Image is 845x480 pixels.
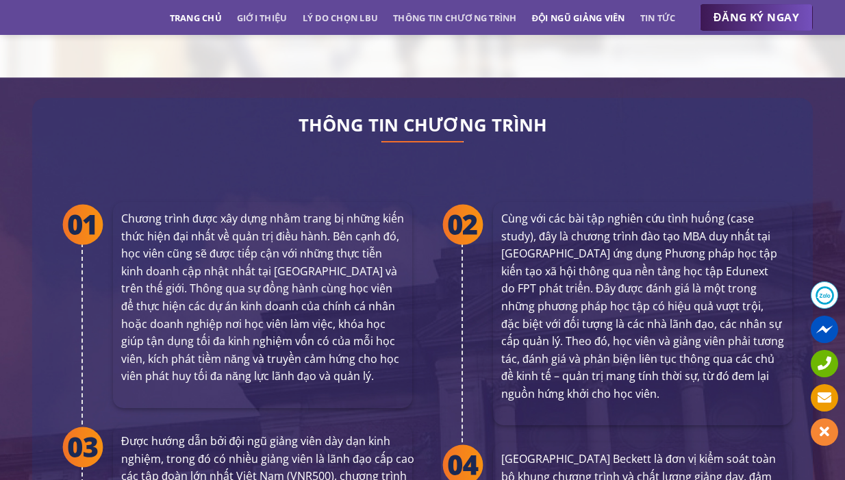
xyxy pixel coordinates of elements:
[381,141,464,142] img: line-lbu.jpg
[303,5,379,30] a: Lý do chọn LBU
[393,5,517,30] a: Thông tin chương trình
[237,5,288,30] a: Giới thiệu
[501,210,784,403] p: Cùng với các bài tập nghiên cứu tình huống (case study), đây là chương trình đào tạo MBA duy nhất...
[121,210,404,386] p: Chương trình được xây dựng nhằm trang bị những kiến thức hiện đại nhất về quản trị điều hành. Bên...
[170,5,222,30] a: Trang chủ
[700,4,813,31] a: ĐĂNG KÝ NGAY
[714,9,799,26] span: ĐĂNG KÝ NGAY
[53,118,792,132] h2: THÔNG TIN CHƯƠNG TRÌNH
[640,5,676,30] a: Tin tức
[532,5,625,30] a: Đội ngũ giảng viên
